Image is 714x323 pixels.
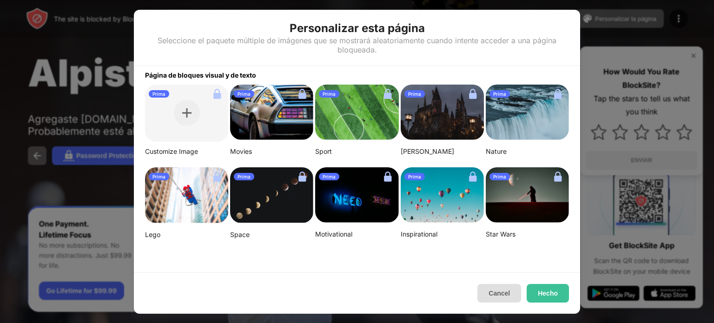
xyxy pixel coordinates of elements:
div: Prima [489,173,510,180]
div: Lego [145,231,228,239]
div: Prima [234,90,254,98]
img: lock.svg [295,169,310,184]
button: Cancel [477,284,521,303]
img: lock.svg [210,86,225,101]
img: lock.svg [465,86,480,101]
button: Hecho [527,284,569,303]
img: image-22-small.png [486,167,569,223]
div: Sport [315,147,398,156]
img: image-26.png [230,85,313,140]
img: mehdi-messrro-gIpJwuHVwt0-unsplash-small.png [145,167,228,223]
img: aditya-chinchure-LtHTe32r_nA-unsplash.png [486,85,569,140]
img: lock.svg [465,169,480,184]
div: Prima [234,173,254,180]
div: Seleccione el paquete múltiple de imágenes que se mostrará aleatoriamente cuando intente acceder ... [145,36,569,54]
div: Space [230,231,313,239]
img: lock.svg [295,86,310,101]
div: Prima [404,90,425,98]
div: Personalizar esta página [290,21,425,36]
img: jeff-wang-p2y4T4bFws4-unsplash-small.png [315,85,398,140]
img: lock.svg [380,169,395,184]
img: plus.svg [182,108,192,118]
img: ian-dooley-DuBNA1QMpPA-unsplash-small.png [401,167,484,223]
div: Prima [149,173,169,180]
div: Star Wars [486,230,569,238]
img: lock.svg [550,86,565,101]
div: Prima [319,90,339,98]
div: Movies [230,147,313,156]
img: lock.svg [550,169,565,184]
div: Prima [489,90,510,98]
img: aditya-vyas-5qUJfO4NU4o-unsplash-small.png [401,85,484,140]
div: Prima [149,90,169,98]
div: Página de bloques visual y de texto [134,66,580,79]
div: Nature [486,147,569,156]
div: Motivational [315,230,398,238]
div: Inspirational [401,230,484,238]
div: Prima [404,173,425,180]
div: Customize Image [145,147,228,156]
img: lock.svg [210,169,225,184]
img: alexis-fauvet-qfWf9Muwp-c-unsplash-small.png [315,167,398,223]
img: linda-xu-KsomZsgjLSA-unsplash.png [230,167,313,224]
img: lock.svg [380,86,395,101]
div: Prima [319,173,339,180]
div: [PERSON_NAME] [401,147,484,156]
